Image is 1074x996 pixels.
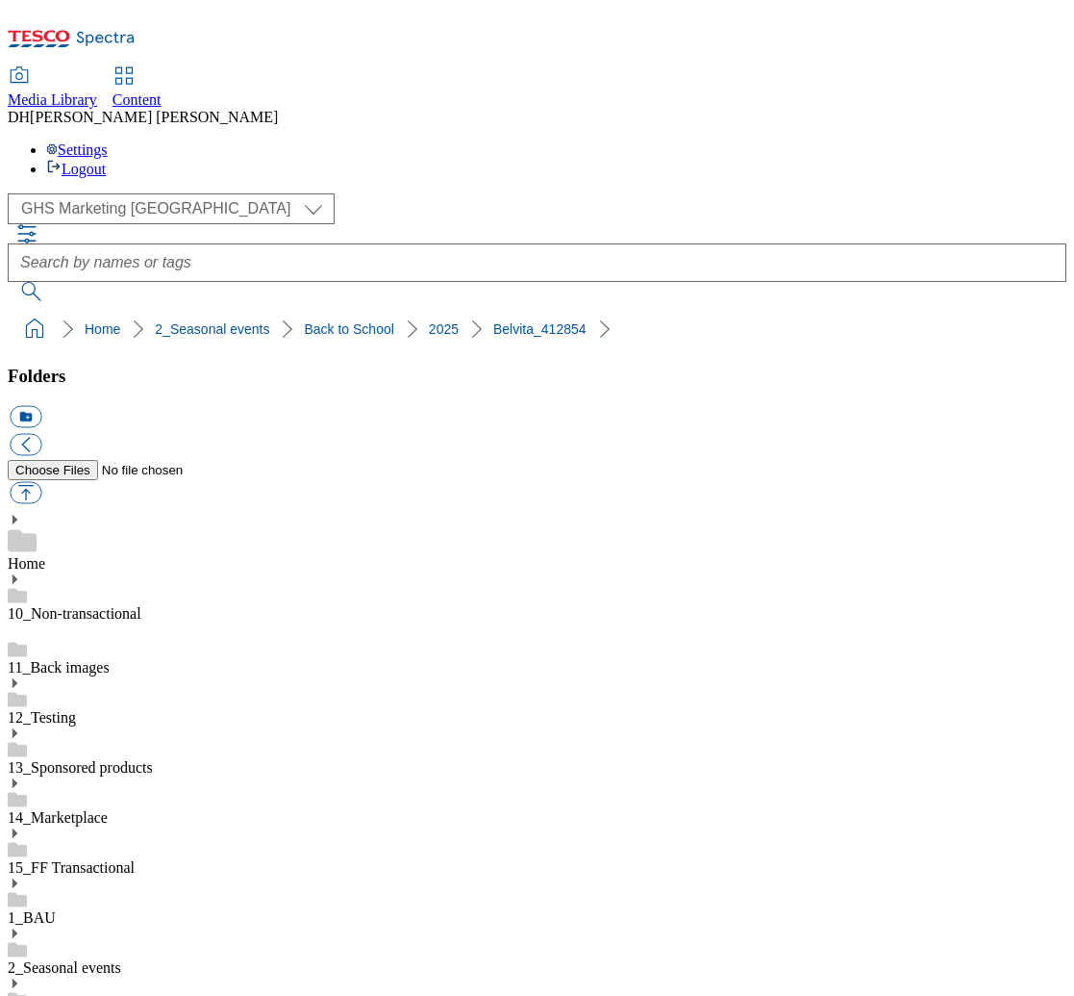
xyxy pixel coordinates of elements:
a: 12_Testing [8,709,76,726]
a: Logout [46,161,106,177]
a: home [19,314,50,345]
a: 2025 [429,321,459,337]
a: Content [112,68,162,109]
span: DH [8,109,30,125]
a: Belvita_412854 [493,321,587,337]
h3: Folders [8,366,1066,387]
a: 1_BAU [8,909,56,926]
span: Media Library [8,91,97,108]
a: Home [8,555,45,572]
a: 15_FF Transactional [8,859,135,876]
a: 13_Sponsored products [8,759,153,776]
input: Search by names or tags [8,243,1066,282]
a: Back to School [304,321,393,337]
a: 10_Non-transactional [8,605,141,622]
span: Content [112,91,162,108]
a: 2_Seasonal events [8,959,121,976]
a: Settings [46,141,108,158]
a: Home [85,321,120,337]
a: 14_Marketplace [8,809,108,826]
nav: breadcrumb [8,311,1066,347]
span: [PERSON_NAME] [PERSON_NAME] [30,109,278,125]
a: 2_Seasonal events [155,321,269,337]
a: Media Library [8,68,97,109]
a: 11_Back images [8,659,110,676]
